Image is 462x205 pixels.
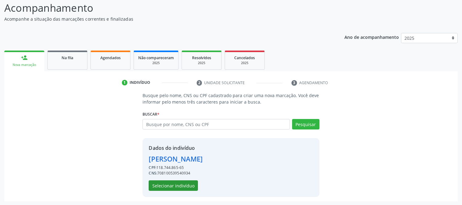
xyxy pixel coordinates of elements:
[149,165,203,170] div: 118.744.865-65
[149,165,156,170] span: CPF:
[9,63,40,67] div: Nova marcação
[149,144,203,152] div: Dados do indivíduo
[235,55,255,60] span: Cancelados
[344,33,399,41] p: Ano de acompanhamento
[149,170,157,176] span: CNS:
[149,154,203,164] div: [PERSON_NAME]
[292,119,319,129] button: Pesquisar
[192,55,211,60] span: Resolvidos
[100,55,121,60] span: Agendados
[4,16,322,22] p: Acompanhe a situação das marcações correntes e finalizadas
[143,109,159,119] label: Buscar
[138,61,174,65] div: 2025
[62,55,73,60] span: Na fila
[186,61,217,65] div: 2025
[4,0,322,16] p: Acompanhamento
[138,55,174,60] span: Não compareceram
[229,61,260,65] div: 2025
[130,80,150,85] div: Indivíduo
[122,80,127,85] div: 1
[149,170,203,176] div: 708100539540934
[21,54,28,61] div: person_add
[143,119,290,129] input: Busque por nome, CNS ou CPF
[143,92,319,105] p: Busque pelo nome, CNS ou CPF cadastrado para criar uma nova marcação. Você deve informar pelo men...
[149,180,198,191] button: Selecionar indivíduo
